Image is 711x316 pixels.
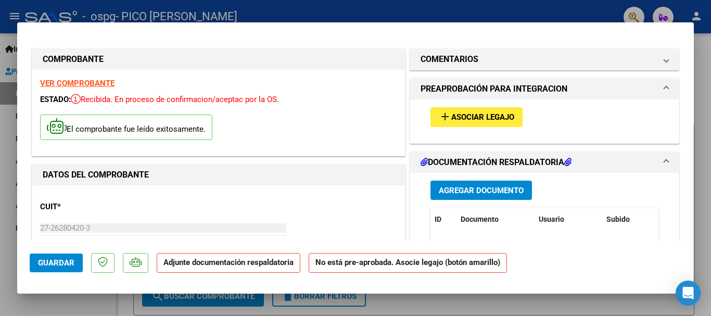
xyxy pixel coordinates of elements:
strong: DATOS DEL COMPROBANTE [43,170,149,180]
div: Open Intercom Messenger [676,281,701,306]
span: Agregar Documento [439,186,524,195]
h1: PREAPROBACIÓN PARA INTEGRACION [421,83,567,95]
span: ESTADO: [40,95,71,104]
h1: COMENTARIOS [421,53,478,66]
h1: DOCUMENTACIÓN RESPALDATORIA [421,156,572,169]
span: Guardar [38,258,74,268]
datatable-header-cell: Subido [602,208,654,231]
span: ID [435,215,441,223]
p: CUIT [40,201,147,213]
div: PREAPROBACIÓN PARA INTEGRACION [410,99,679,143]
datatable-header-cell: ID [430,208,456,231]
p: El comprobante fue leído exitosamente. [40,115,212,140]
span: Recibida. En proceso de confirmacion/aceptac por la OS. [71,95,279,104]
span: Subido [606,215,630,223]
datatable-header-cell: Documento [456,208,535,231]
mat-expansion-panel-header: DOCUMENTACIÓN RESPALDATORIA [410,152,679,173]
button: Guardar [30,254,83,272]
a: VER COMPROBANTE [40,79,115,88]
span: Usuario [539,215,564,223]
datatable-header-cell: Usuario [535,208,602,231]
button: Asociar Legajo [430,107,523,127]
mat-expansion-panel-header: PREAPROBACIÓN PARA INTEGRACION [410,79,679,99]
span: Documento [461,215,499,223]
strong: Adjunte documentación respaldatoria [163,258,294,267]
button: Agregar Documento [430,181,532,200]
strong: No está pre-aprobada. Asocie legajo (botón amarillo) [309,253,507,273]
datatable-header-cell: Acción [654,208,706,231]
span: Asociar Legajo [451,113,514,122]
strong: COMPROBANTE [43,54,104,64]
mat-expansion-panel-header: COMENTARIOS [410,49,679,70]
mat-icon: add [439,110,451,123]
